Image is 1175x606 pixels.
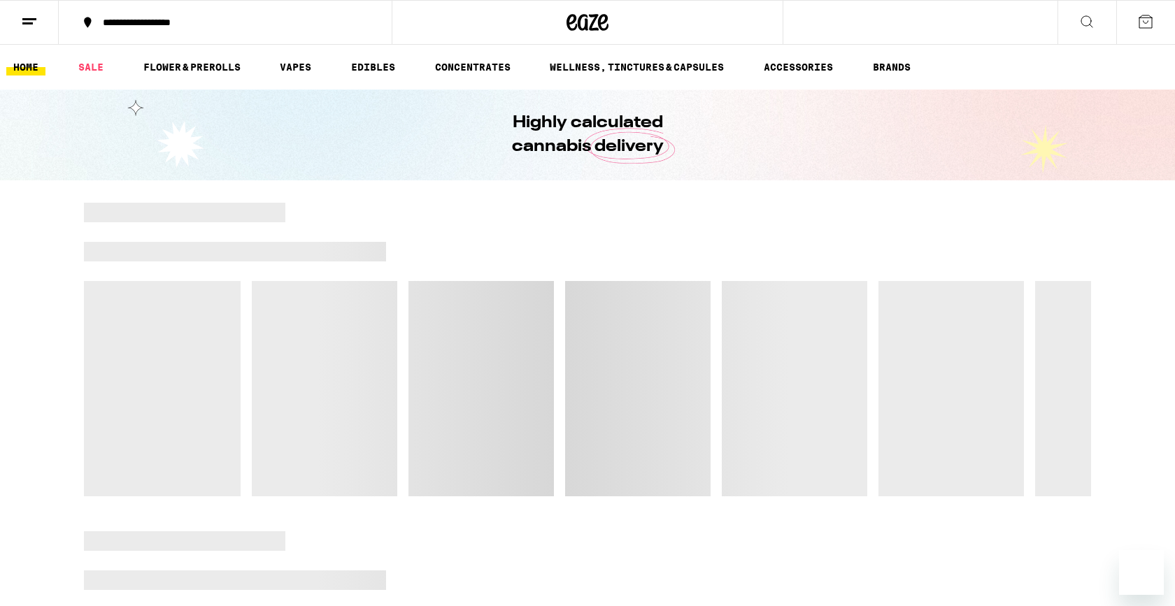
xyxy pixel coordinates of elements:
a: WELLNESS, TINCTURES & CAPSULES [543,59,731,75]
a: SALE [71,59,111,75]
a: BRANDS [866,59,918,75]
a: CONCENTRATES [428,59,518,75]
iframe: Button to launch messaging window [1119,550,1164,595]
a: ACCESSORIES [757,59,840,75]
h1: Highly calculated cannabis delivery [472,111,703,159]
a: HOME [6,59,45,75]
a: VAPES [273,59,318,75]
a: EDIBLES [344,59,402,75]
a: FLOWER & PREROLLS [136,59,248,75]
